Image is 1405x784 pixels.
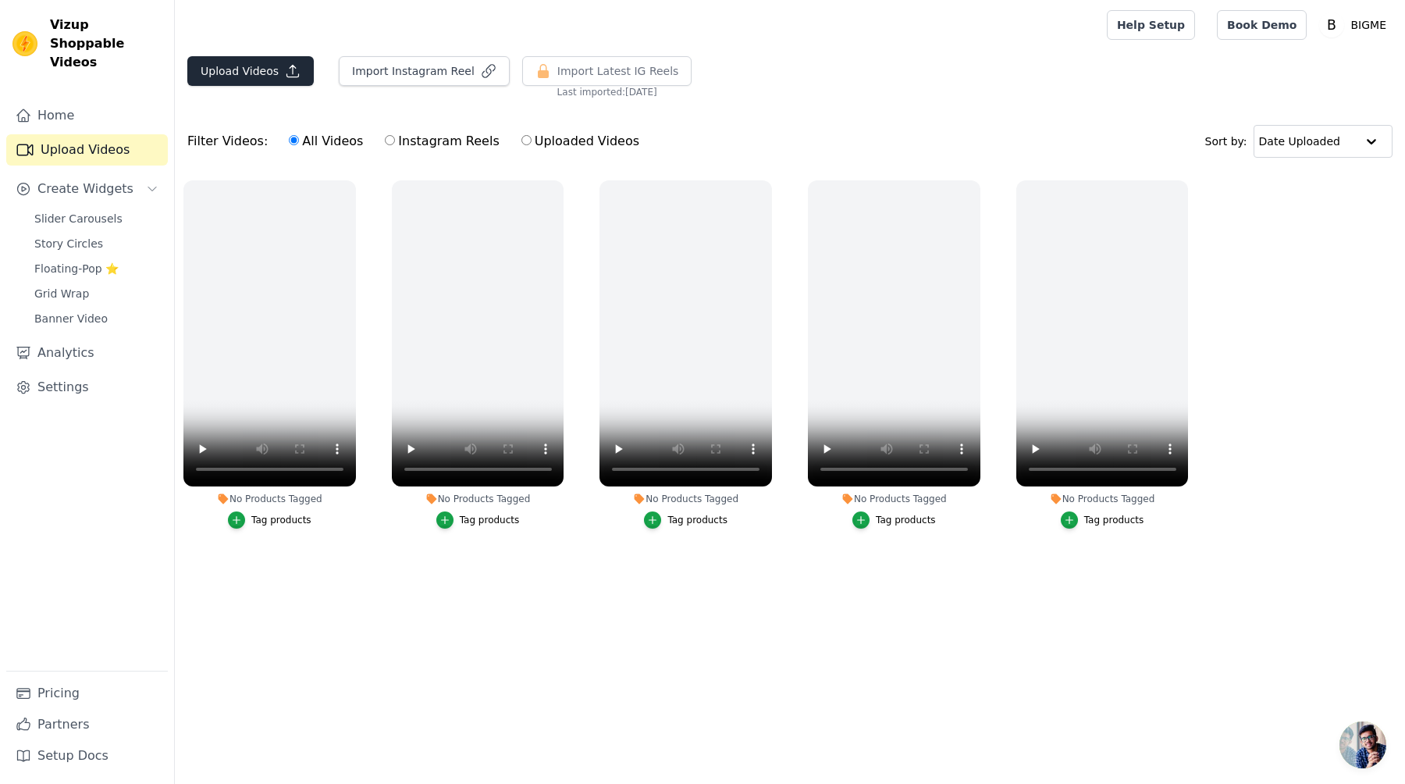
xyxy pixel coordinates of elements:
label: Instagram Reels [384,131,500,151]
span: Floating-Pop ⭐ [34,261,119,276]
div: Filter Videos: [187,123,648,159]
input: Instagram Reels [385,135,395,145]
button: Tag products [644,511,727,529]
div: Tag products [876,514,936,526]
a: Story Circles [25,233,168,255]
div: Tag products [460,514,520,526]
a: Partners [6,709,168,740]
text: B [1328,17,1337,33]
button: B BIGME [1319,11,1393,39]
div: Sort by: [1205,125,1393,158]
span: Banner Video [34,311,108,326]
button: Upload Videos [187,56,314,86]
a: Upload Videos [6,134,168,166]
span: Story Circles [34,236,103,251]
button: Create Widgets [6,173,168,205]
div: No Products Tagged [808,493,980,505]
span: Last imported: [DATE] [557,86,657,98]
a: Setup Docs [6,740,168,772]
div: No Products Tagged [599,493,772,505]
p: BIGME [1344,11,1393,39]
a: Floating-Pop ⭐ [25,258,168,280]
span: Grid Wrap [34,286,89,301]
a: Home [6,100,168,131]
label: Uploaded Videos [521,131,640,151]
div: No Products Tagged [392,493,564,505]
a: Book Demo [1217,10,1307,40]
input: All Videos [289,135,299,145]
a: Banner Video [25,308,168,330]
a: Analytics [6,337,168,369]
button: Import Latest IG Reels [522,56,692,86]
span: Slider Carousels [34,211,123,226]
a: Help Setup [1107,10,1195,40]
a: Grid Wrap [25,283,168,305]
a: Slider Carousels [25,208,168,230]
a: Open chat [1339,722,1386,768]
div: No Products Tagged [183,493,356,505]
a: Settings [6,372,168,403]
button: Tag products [228,511,311,529]
button: Tag products [852,511,936,529]
div: Tag products [251,514,311,526]
button: Import Instagram Reel [339,56,510,86]
span: Vizup Shoppable Videos [50,16,162,72]
span: Create Widgets [37,180,133,198]
button: Tag products [1061,511,1144,529]
img: Vizup [12,31,37,56]
span: Import Latest IG Reels [557,63,679,79]
a: Pricing [6,678,168,709]
div: Tag products [667,514,727,526]
div: Tag products [1084,514,1144,526]
input: Uploaded Videos [521,135,532,145]
button: Tag products [436,511,520,529]
label: All Videos [288,131,364,151]
div: No Products Tagged [1016,493,1189,505]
